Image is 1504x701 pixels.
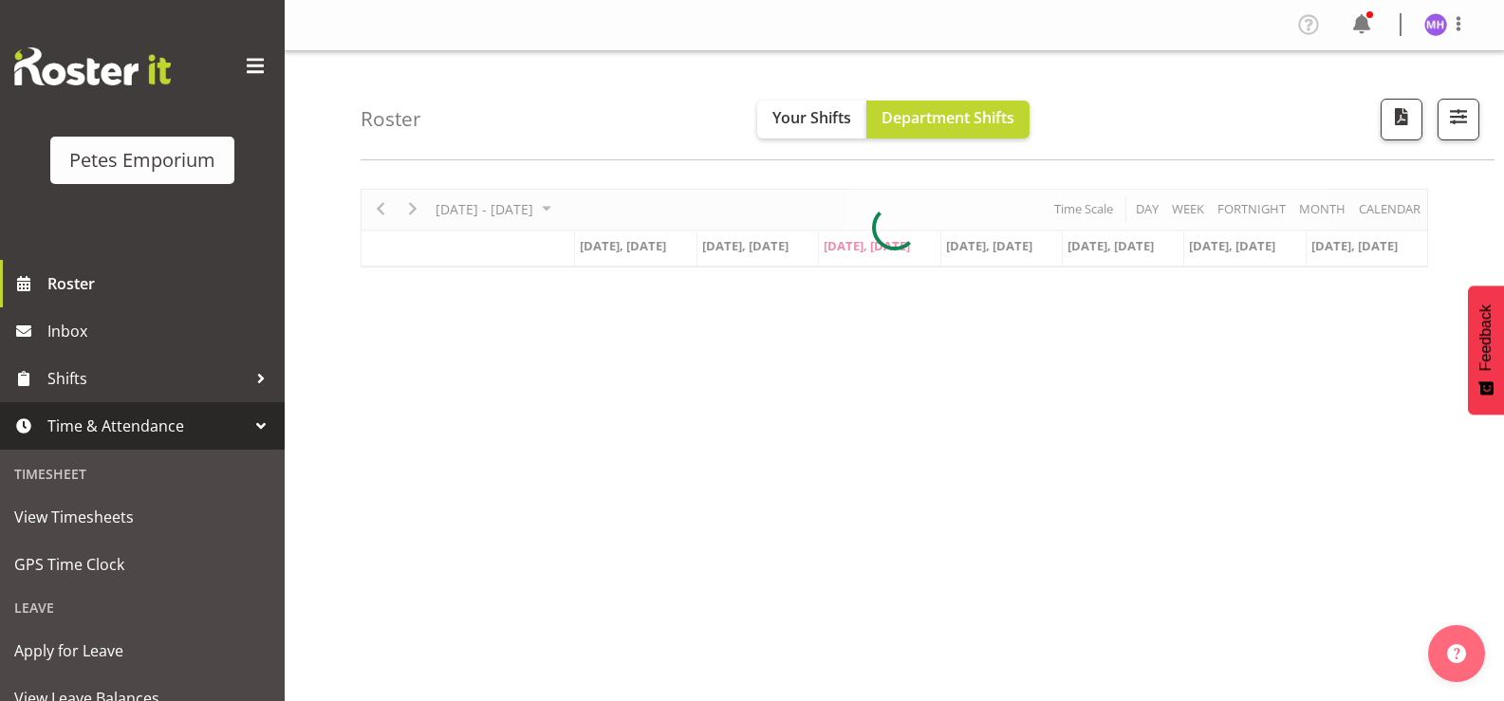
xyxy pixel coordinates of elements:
span: Roster [47,269,275,298]
div: Petes Emporium [69,146,215,175]
span: Apply for Leave [14,636,270,665]
h4: Roster [361,108,421,130]
span: Department Shifts [882,107,1014,128]
span: Your Shifts [772,107,851,128]
img: help-xxl-2.png [1447,644,1466,663]
button: Feedback - Show survey [1468,286,1504,415]
img: mackenzie-halford4471.jpg [1424,13,1447,36]
span: Inbox [47,317,275,345]
span: GPS Time Clock [14,550,270,579]
a: Apply for Leave [5,627,280,674]
span: View Timesheets [14,503,270,531]
button: Your Shifts [757,101,866,138]
img: Rosterit website logo [14,47,171,85]
span: Feedback [1477,304,1495,371]
span: Time & Attendance [47,412,247,440]
span: Shifts [47,364,247,393]
a: GPS Time Clock [5,541,280,588]
a: View Timesheets [5,493,280,541]
button: Department Shifts [866,101,1030,138]
button: Download a PDF of the roster according to the set date range. [1381,99,1422,140]
button: Filter Shifts [1438,99,1479,140]
div: Timesheet [5,454,280,493]
div: Leave [5,588,280,627]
